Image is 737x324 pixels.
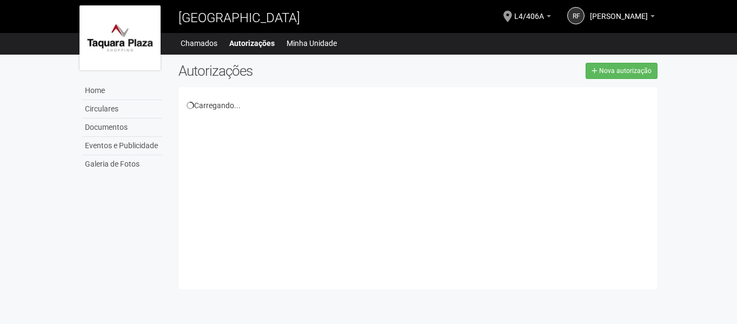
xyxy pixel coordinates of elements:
a: Nova autorização [586,63,658,79]
span: Nova autorização [599,67,652,75]
img: logo.jpg [79,5,161,70]
a: L4/406A [514,14,551,22]
a: [PERSON_NAME] [590,14,655,22]
a: Autorizações [229,36,275,51]
a: Circulares [82,100,162,118]
a: Minha Unidade [287,36,337,51]
div: Carregando... [187,101,650,110]
a: Home [82,82,162,100]
span: [GEOGRAPHIC_DATA] [178,10,300,25]
a: Eventos e Publicidade [82,137,162,155]
span: Regina Ferreira Alves da Silva [590,2,648,21]
a: Documentos [82,118,162,137]
h2: Autorizações [178,63,410,79]
a: Chamados [181,36,217,51]
span: L4/406A [514,2,544,21]
a: Galeria de Fotos [82,155,162,173]
a: RF [567,7,585,24]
